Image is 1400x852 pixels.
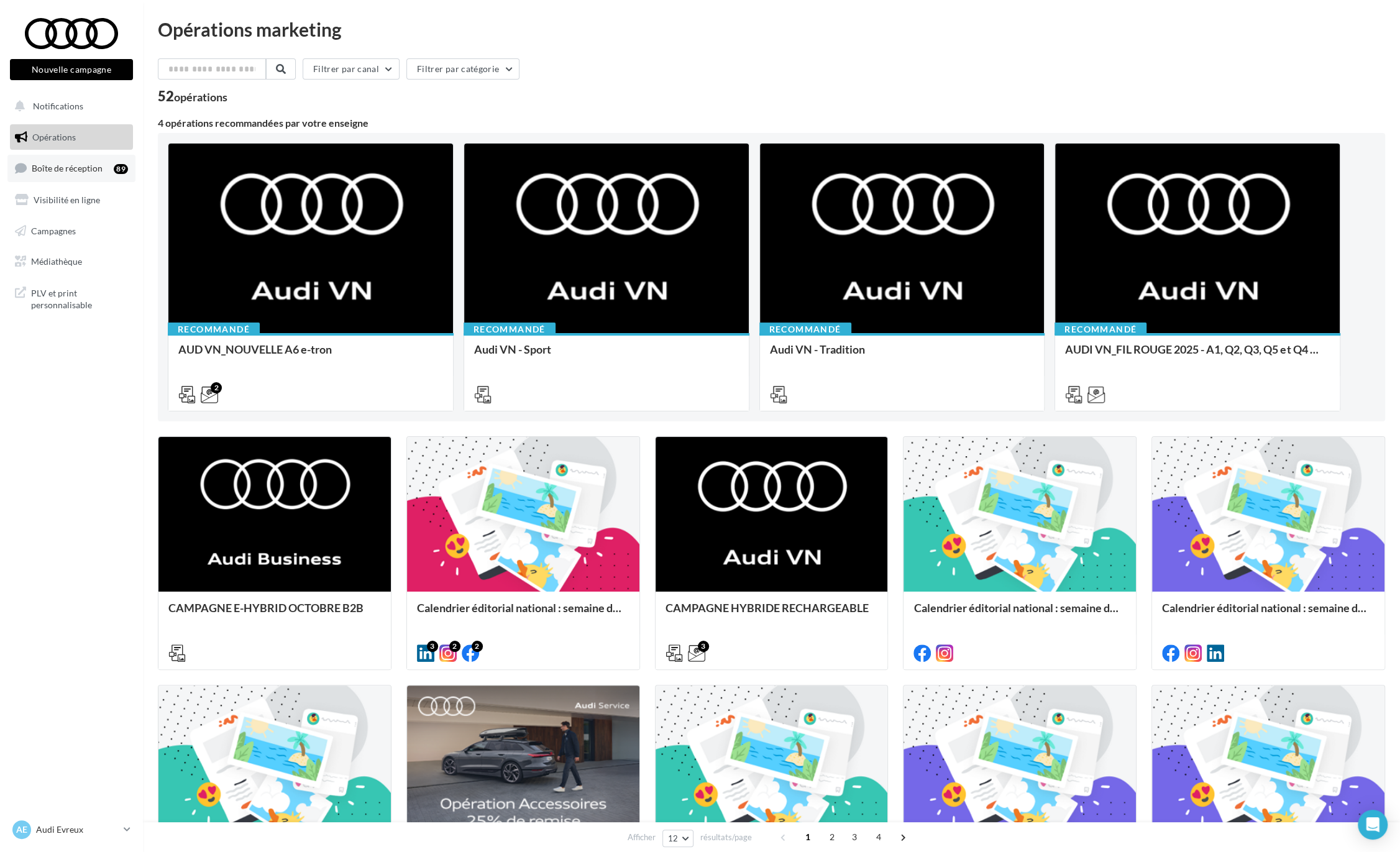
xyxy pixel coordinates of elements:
[474,343,739,368] div: Audi VN - Sport
[472,641,483,652] div: 2
[417,602,629,626] div: Calendrier éditorial national : semaine du 22.09 au 28.09
[32,163,103,173] span: Boîte de réception
[158,89,227,103] div: 52
[7,218,135,244] a: Campagnes
[31,225,76,236] span: Campagnes
[174,91,227,103] div: opérations
[1162,602,1375,626] div: Calendrier éditorial national : semaine du 08.09 au 14.09
[178,343,443,368] div: AUD VN_NOUVELLE A6 e-tron
[464,323,556,336] div: Recommandé
[7,187,135,213] a: Visibilité en ligne
[10,818,133,841] a: AE Audi Evreux
[698,641,709,652] div: 3
[16,823,27,836] span: AE
[406,58,519,80] button: Filtrer par catégorie
[7,93,130,119] button: Notifications
[168,602,381,626] div: CAMPAGNE E-HYBRID OCTOBRE B2B
[666,602,878,626] div: CAMPAGNE HYBRIDE RECHARGEABLE
[33,101,83,111] span: Notifications
[7,124,135,150] a: Opérations
[10,59,133,80] button: Nouvelle campagne
[7,249,135,275] a: Médiathèque
[7,155,135,181] a: Boîte de réception89
[427,641,438,652] div: 3
[662,830,694,847] button: 12
[114,164,128,174] div: 89
[34,195,100,205] span: Visibilité en ligne
[32,132,76,142] span: Opérations
[31,256,82,267] span: Médiathèque
[36,823,119,836] p: Audi Evreux
[668,833,679,843] span: 12
[913,602,1126,626] div: Calendrier éditorial national : semaine du 15.09 au 21.09
[770,343,1035,368] div: Audi VN - Tradition
[844,827,864,847] span: 3
[1358,810,1388,840] div: Open Intercom Messenger
[158,118,1385,128] div: 4 opérations recommandées par votre enseigne
[1055,323,1146,336] div: Recommandé
[700,831,752,843] span: résultats/page
[628,831,656,843] span: Afficher
[211,382,222,393] div: 2
[168,323,260,336] div: Recommandé
[798,827,818,847] span: 1
[31,285,128,311] span: PLV et print personnalisable
[449,641,460,652] div: 2
[7,280,135,316] a: PLV et print personnalisable
[869,827,889,847] span: 4
[158,20,1385,39] div: Opérations marketing
[303,58,400,80] button: Filtrer par canal
[822,827,842,847] span: 2
[759,323,851,336] div: Recommandé
[1065,343,1330,368] div: AUDI VN_FIL ROUGE 2025 - A1, Q2, Q3, Q5 et Q4 e-tron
